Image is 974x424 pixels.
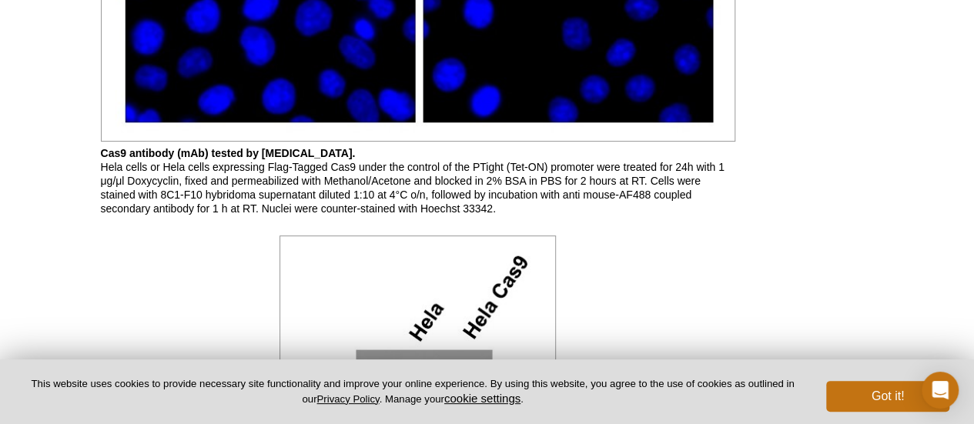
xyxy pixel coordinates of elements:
a: Privacy Policy [316,393,379,405]
b: Cas9 antibody (mAb) tested by [MEDICAL_DATA]. [101,147,356,159]
button: Got it! [826,381,949,412]
p: This website uses cookies to provide necessary site functionality and improve your online experie... [25,377,801,406]
div: Open Intercom Messenger [922,372,959,409]
p: Hela cells or Hela cells expressing Flag-Tagged Cas9 under the control of the PTight (Tet-ON) pro... [101,146,735,215]
button: cookie settings [444,392,520,405]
